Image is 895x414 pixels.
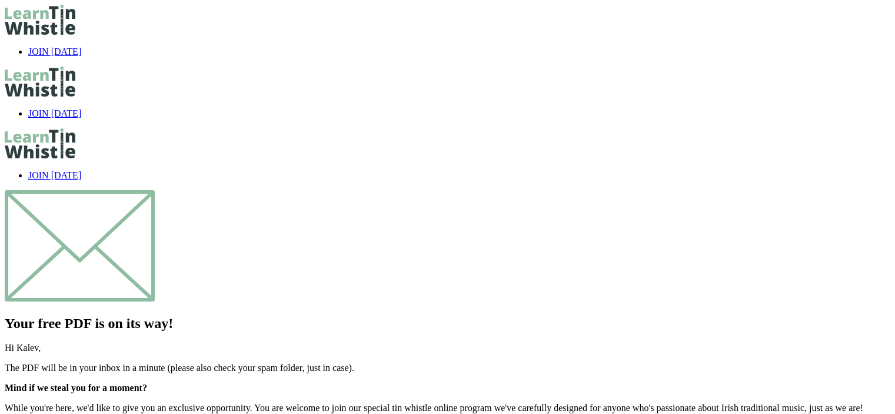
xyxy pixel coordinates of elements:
img: envelope.svg [5,190,155,302]
a: JOIN [DATE] [28,108,81,118]
p: While you're here, we'd like to give you an exclusive opportunity. You are welcome to join our sp... [5,403,890,413]
a: JOIN [DATE] [28,47,81,57]
p: Hi Kalev, [5,343,890,353]
img: LearnTinWhistle.com [5,5,75,35]
p: The PDF will be in your inbox in a minute (please also check your spam folder, just in case). [5,363,890,373]
strong: Mind if we steal you for a moment? [5,383,147,393]
img: LearnTinWhistle.com [5,128,75,158]
a: JOIN [DATE] [28,170,81,180]
img: LearnTinWhistle.com [5,67,75,97]
h2: Your free PDF is on its way! [5,316,890,332]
